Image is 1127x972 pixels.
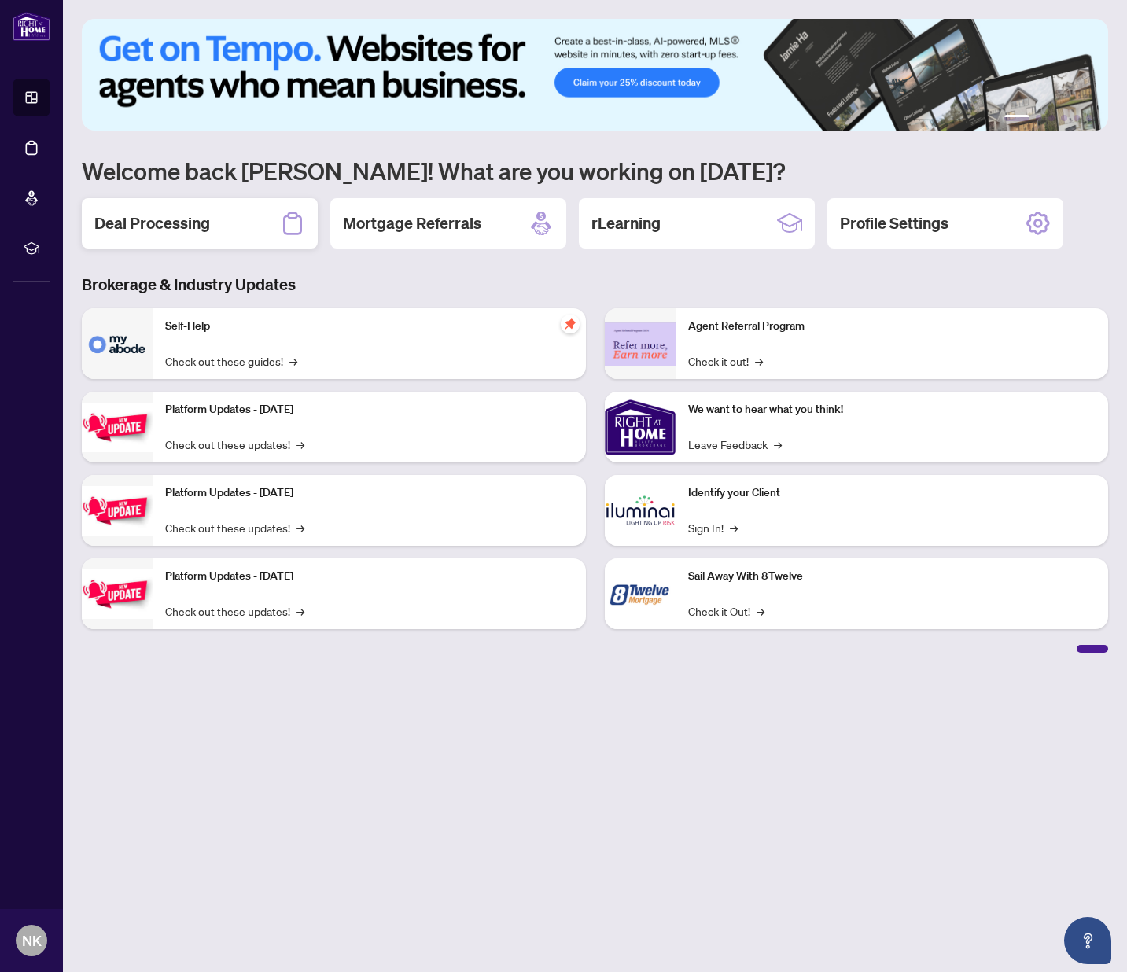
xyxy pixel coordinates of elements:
[165,401,573,418] p: Platform Updates - [DATE]
[688,436,782,453] a: Leave Feedback→
[730,519,738,536] span: →
[774,436,782,453] span: →
[165,519,304,536] a: Check out these updates!→
[296,436,304,453] span: →
[296,602,304,620] span: →
[688,352,763,370] a: Check it out!→
[688,484,1096,502] p: Identify your Client
[757,602,764,620] span: →
[165,436,304,453] a: Check out these updates!→
[82,19,1108,131] img: Slide 0
[94,212,210,234] h2: Deal Processing
[22,930,42,952] span: NK
[1086,115,1092,121] button: 6
[1061,115,1067,121] button: 4
[1036,115,1042,121] button: 2
[13,12,50,41] img: logo
[289,352,297,370] span: →
[605,475,676,546] img: Identify your Client
[688,401,1096,418] p: We want to hear what you think!
[82,156,1108,186] h1: Welcome back [PERSON_NAME]! What are you working on [DATE]?
[605,558,676,629] img: Sail Away With 8Twelve
[1064,917,1111,964] button: Open asap
[688,519,738,536] a: Sign In!→
[343,212,481,234] h2: Mortgage Referrals
[296,519,304,536] span: →
[82,486,153,536] img: Platform Updates - July 8, 2025
[688,568,1096,585] p: Sail Away With 8Twelve
[82,403,153,452] img: Platform Updates - July 21, 2025
[1004,115,1029,121] button: 1
[165,352,297,370] a: Check out these guides!→
[840,212,948,234] h2: Profile Settings
[561,315,580,333] span: pushpin
[605,392,676,462] img: We want to hear what you think!
[165,318,573,335] p: Self-Help
[82,569,153,619] img: Platform Updates - June 23, 2025
[605,322,676,366] img: Agent Referral Program
[165,484,573,502] p: Platform Updates - [DATE]
[165,568,573,585] p: Platform Updates - [DATE]
[755,352,763,370] span: →
[688,602,764,620] a: Check it Out!→
[1074,115,1080,121] button: 5
[82,274,1108,296] h3: Brokerage & Industry Updates
[165,602,304,620] a: Check out these updates!→
[82,308,153,379] img: Self-Help
[688,318,1096,335] p: Agent Referral Program
[591,212,661,234] h2: rLearning
[1048,115,1055,121] button: 3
